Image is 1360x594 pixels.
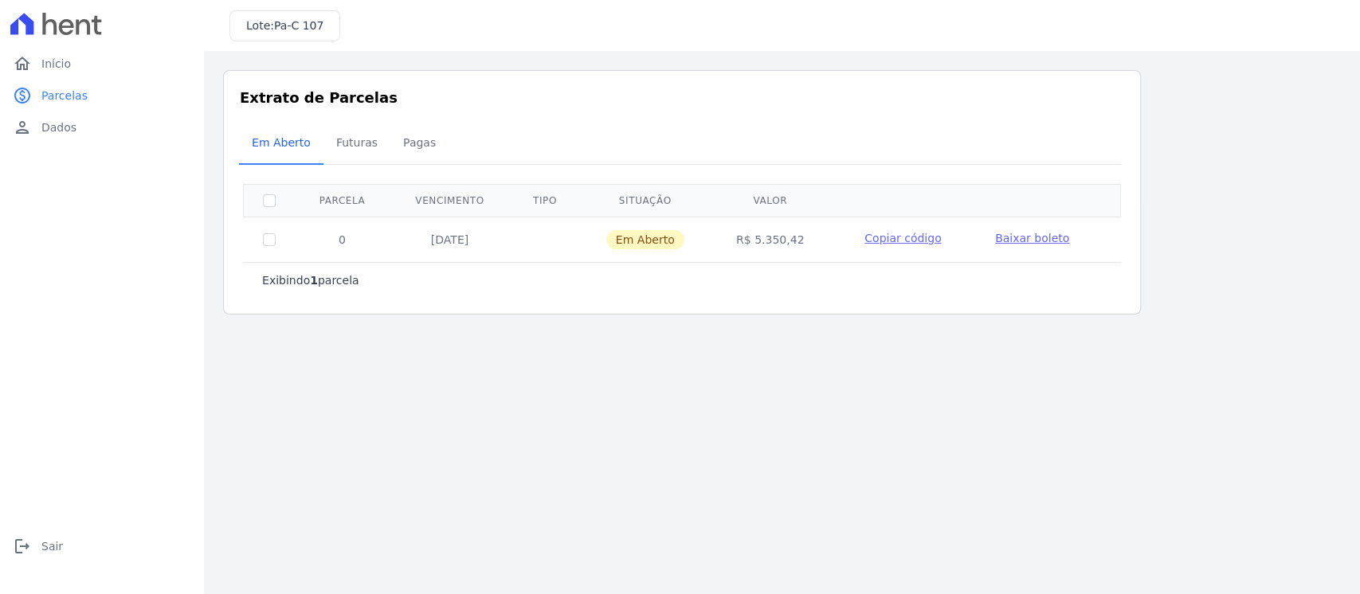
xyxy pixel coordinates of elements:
[390,123,449,165] a: Pagas
[394,127,445,158] span: Pagas
[274,19,323,32] span: Pa-C 107
[327,127,387,158] span: Futuras
[41,88,88,104] span: Parcelas
[6,80,198,111] a: paidParcelas
[580,184,711,217] th: Situação
[41,56,71,72] span: Início
[995,232,1069,244] span: Baixar boleto
[13,54,32,73] i: home
[13,537,32,556] i: logout
[41,538,63,554] span: Sair
[240,87,1124,108] h3: Extrato de Parcelas
[262,272,359,288] p: Exibindo parcela
[239,123,323,165] a: Em Aberto
[6,111,198,143] a: personDados
[606,230,684,249] span: Em Aberto
[41,119,76,135] span: Dados
[6,530,198,562] a: logoutSair
[246,18,323,34] h3: Lote:
[323,123,390,165] a: Futuras
[310,274,318,287] b: 1
[711,217,830,262] td: R$ 5.350,42
[6,48,198,80] a: homeInício
[995,230,1069,246] a: Baixar boleto
[295,184,390,217] th: Parcela
[711,184,830,217] th: Valor
[295,217,390,262] td: 0
[390,184,510,217] th: Vencimento
[510,184,580,217] th: Tipo
[13,118,32,137] i: person
[390,217,510,262] td: [DATE]
[849,230,957,246] button: Copiar código
[13,86,32,105] i: paid
[864,232,941,244] span: Copiar código
[242,127,320,158] span: Em Aberto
